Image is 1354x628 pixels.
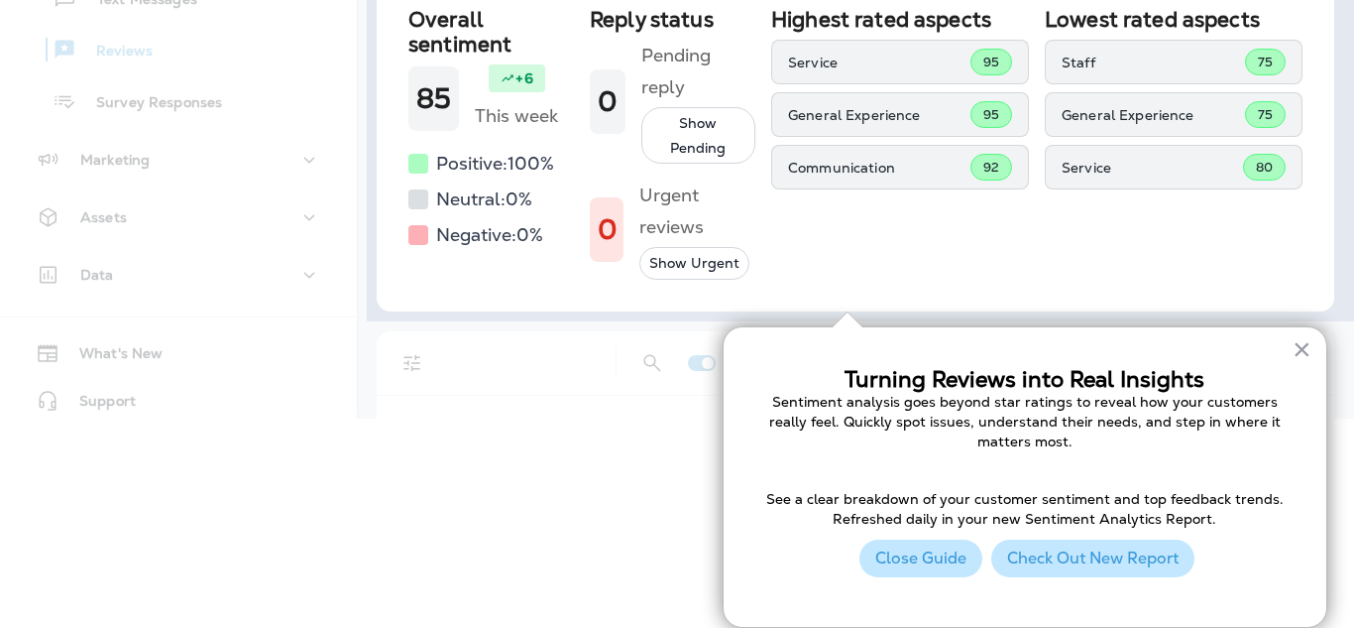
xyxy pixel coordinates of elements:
[641,107,755,164] button: Show Pending
[1258,54,1273,70] span: 75
[598,85,618,118] h1: 0
[639,247,749,280] button: Show Urgent
[1062,55,1245,70] p: Staff
[763,490,1287,510] p: See a clear breakdown of your customer sentiment and top feedback trends.
[788,55,970,70] p: Service
[436,148,554,180] h5: Positive: 100 %
[515,68,532,88] p: +6
[788,107,970,123] p: General Experience
[859,540,982,577] button: Close Guide
[641,40,755,103] h5: Pending reply
[416,82,451,115] h1: 85
[1062,107,1245,123] p: General Experience
[436,184,532,215] h5: Neutral: 0 %
[436,219,543,251] h5: Negative: 0 %
[475,100,558,132] h5: This week
[788,160,970,176] p: Communication
[1256,159,1273,176] span: 80
[639,180,755,243] h5: Urgent reviews
[590,7,755,32] h2: Reply status
[763,367,1287,393] h3: Turning Reviews into Real Insights
[408,7,574,57] h2: Overall sentiment
[763,393,1287,451] p: Sentiment analysis goes beyond star ratings to reveal how your customers really feel. Quickly spo...
[1258,106,1273,123] span: 75
[991,540,1194,577] button: Check Out New Report
[1293,333,1311,365] button: Close
[1045,7,1302,32] h2: Lowest rated aspects
[1062,160,1243,176] p: Service
[983,54,999,70] span: 95
[771,7,1029,32] h2: Highest rated aspects
[598,213,616,246] h1: 0
[983,159,999,176] span: 92
[763,510,1287,530] p: Refreshed daily in your new Sentiment Analytics Report.
[983,106,999,123] span: 95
